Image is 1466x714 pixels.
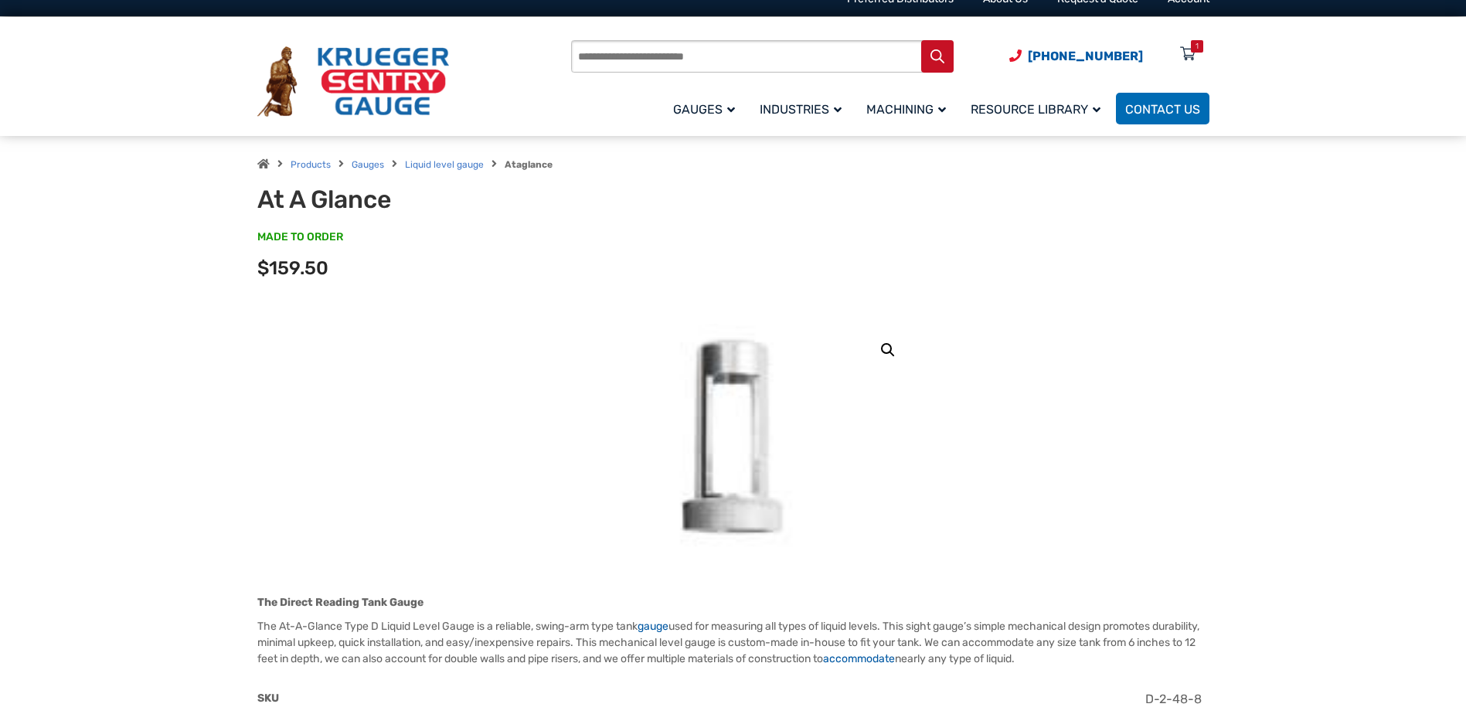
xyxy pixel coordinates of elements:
[257,596,423,609] strong: The Direct Reading Tank Gauge
[1125,102,1200,117] span: Contact Us
[673,102,735,117] span: Gauges
[1009,46,1143,66] a: Phone Number (920) 434-8860
[291,159,331,170] a: Products
[405,159,484,170] a: Liquid level gauge
[971,102,1100,117] span: Resource Library
[505,159,553,170] strong: Ataglance
[760,102,842,117] span: Industries
[866,102,946,117] span: Machining
[664,90,750,127] a: Gauges
[1145,692,1202,706] span: D-2-48-8
[1028,49,1143,63] span: [PHONE_NUMBER]
[1196,40,1199,53] div: 1
[961,90,1116,127] a: Resource Library
[823,652,895,665] a: accommodate
[257,618,1209,667] p: The At-A-Glance Type D Liquid Level Gauge is a reliable, swing-arm type tank used for measuring a...
[257,257,328,279] span: $159.50
[874,336,902,364] a: View full-screen image gallery
[257,46,449,117] img: Krueger Sentry Gauge
[257,185,638,214] h1: At A Glance
[638,620,668,633] a: gauge
[857,90,961,127] a: Machining
[257,692,279,705] span: SKU
[352,159,384,170] a: Gauges
[257,229,343,245] span: MADE TO ORDER
[662,324,804,556] img: At A Glance - Image 4
[750,90,857,127] a: Industries
[1116,93,1209,124] a: Contact Us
